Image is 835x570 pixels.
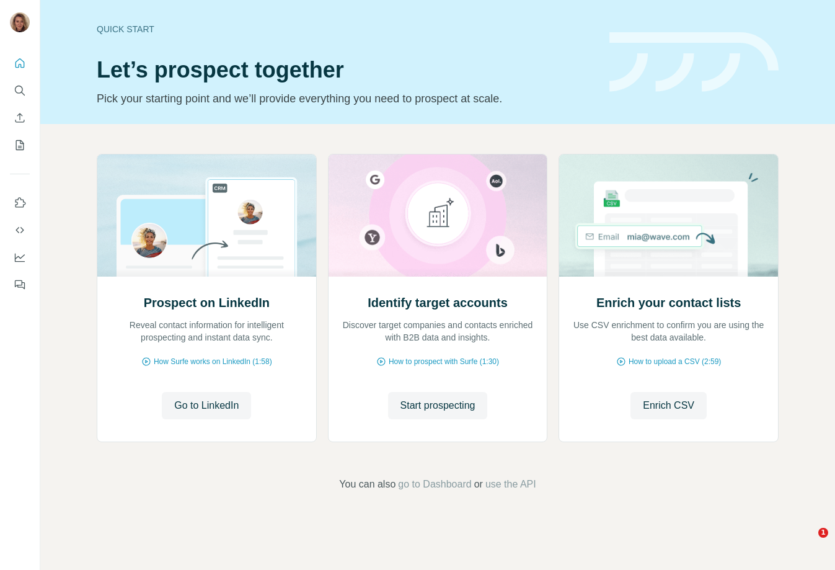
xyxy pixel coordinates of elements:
[97,154,317,277] img: Prospect on LinkedIn
[793,528,823,558] iframe: Intercom live chat
[400,398,475,413] span: Start prospecting
[10,246,30,269] button: Dashboard
[10,219,30,241] button: Use Surfe API
[154,356,272,367] span: How Surfe works on LinkedIn (1:58)
[643,398,694,413] span: Enrich CSV
[474,477,483,492] span: or
[368,294,508,311] h2: Identify target accounts
[629,356,721,367] span: How to upload a CSV (2:59)
[174,398,239,413] span: Go to LinkedIn
[97,58,594,82] h1: Let’s prospect together
[10,12,30,32] img: Avatar
[110,319,304,344] p: Reveal contact information for intelligent prospecting and instant data sync.
[341,319,535,344] p: Discover target companies and contacts enriched with B2B data and insights.
[10,79,30,102] button: Search
[485,477,536,492] button: use the API
[818,528,828,538] span: 1
[398,477,471,492] button: go to Dashboard
[97,23,594,35] div: Quick start
[10,107,30,129] button: Enrich CSV
[339,477,395,492] span: You can also
[609,32,779,92] img: banner
[10,274,30,296] button: Feedback
[10,134,30,156] button: My lists
[97,90,594,107] p: Pick your starting point and we’ll provide everything you need to prospect at scale.
[144,294,270,311] h2: Prospect on LinkedIn
[572,319,766,344] p: Use CSV enrichment to confirm you are using the best data available.
[10,192,30,214] button: Use Surfe on LinkedIn
[630,392,707,419] button: Enrich CSV
[389,356,499,367] span: How to prospect with Surfe (1:30)
[559,154,779,277] img: Enrich your contact lists
[162,392,251,419] button: Go to LinkedIn
[10,52,30,74] button: Quick start
[328,154,548,277] img: Identify target accounts
[596,294,741,311] h2: Enrich your contact lists
[388,392,488,419] button: Start prospecting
